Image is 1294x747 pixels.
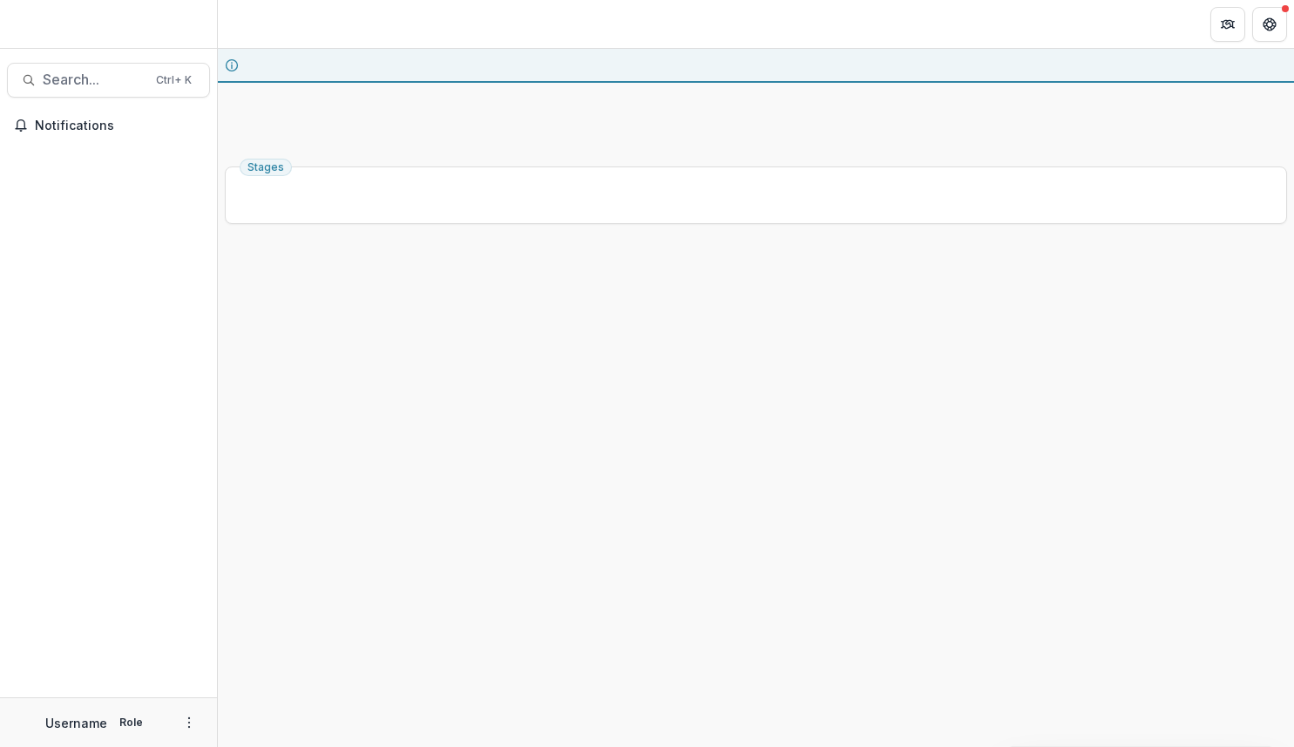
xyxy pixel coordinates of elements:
button: Get Help [1252,7,1287,42]
p: Username [45,714,107,732]
button: Search... [7,63,210,98]
span: Notifications [35,119,203,133]
span: Stages [247,161,284,173]
button: More [179,712,200,733]
div: Ctrl + K [152,71,195,90]
span: Search... [43,71,146,88]
p: Role [114,715,148,730]
button: Notifications [7,112,210,139]
button: Partners [1210,7,1245,42]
